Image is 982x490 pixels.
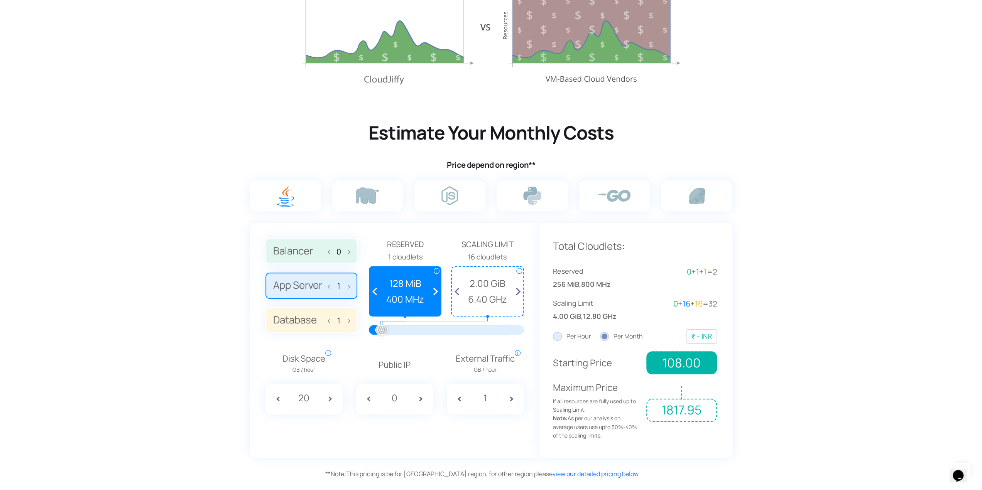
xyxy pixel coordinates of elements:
[282,352,325,374] span: Disk Space
[583,311,617,322] span: 12.80 GHz
[325,469,734,479] div: This pricing is be for [GEOGRAPHIC_DATA] region, for other region please
[708,298,717,309] span: 32
[687,266,691,277] span: 0
[553,414,568,422] strong: Note:
[713,266,717,277] span: 2
[369,251,442,263] div: 1 cloudlets
[553,332,591,342] label: Per Hour
[646,399,717,422] span: 1817.95
[553,397,641,440] span: If all resources are fully used up to Scaling Limit. As per our analysis on average users use upt...
[553,279,579,290] span: 256 MiB
[441,186,458,205] img: node
[516,268,522,274] span: i
[248,121,734,145] h2: Estimate Your Monthly Costs
[553,470,639,478] a: view our detailed pricing below
[325,350,331,356] span: i
[456,276,519,291] span: 2.00 GiB
[265,307,357,333] label: Database
[691,331,712,342] div: ₹ - INR
[553,355,641,370] p: Starting Price
[369,238,442,251] span: Reserved
[704,266,707,277] span: 1
[374,292,437,306] span: 400 MHz
[553,298,635,309] span: Scaling Limit
[600,332,643,342] label: Per Month
[646,351,717,374] span: 108.00
[333,281,345,290] input: App Server
[635,266,717,278] div: + + =
[581,279,611,290] span: 800 MHz
[689,188,705,204] img: ruby
[374,276,437,291] span: 128 MiB
[325,470,346,478] span: Note:
[950,459,974,482] iframe: chat widget
[598,190,630,202] img: go
[553,298,635,322] div: ,
[248,160,734,170] h4: Price depend on region**
[553,238,717,254] p: Total Cloudlets:
[695,298,703,309] span: 16
[277,185,294,207] img: java
[333,247,345,256] input: Balancer
[553,266,635,277] span: Reserved
[356,358,433,372] p: Public IP
[456,365,515,374] span: GB / hour
[282,365,325,374] span: GB / hour
[696,266,699,277] span: 1
[635,298,717,310] div: + + =
[456,292,519,306] span: 6.40 GHz
[434,268,439,274] span: i
[523,187,541,205] img: python
[515,350,521,356] span: i
[553,380,641,440] p: Maximum Price
[451,251,524,263] div: 16 cloudlets
[673,298,678,309] span: 0
[265,273,357,299] label: App Server
[333,316,345,325] input: Database
[265,238,357,264] label: Balancer
[451,238,524,251] span: Scaling Limit
[553,311,581,322] span: 4.00 GiB
[356,187,379,204] img: php
[456,352,515,374] span: External Traffic
[683,298,690,309] span: 16
[553,266,635,290] div: ,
